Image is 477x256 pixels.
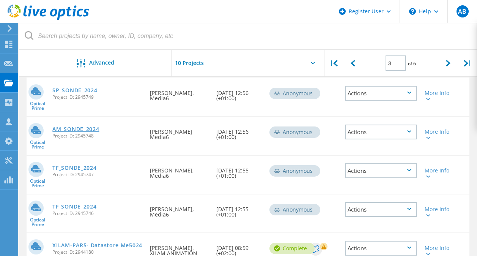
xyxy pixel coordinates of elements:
[409,8,416,15] svg: \n
[146,78,213,109] div: [PERSON_NAME], Media6
[408,60,416,67] span: of 6
[146,194,213,225] div: [PERSON_NAME], Media6
[458,8,466,14] span: AB
[52,243,142,248] a: XILAM-PAR5- Datastore Me5024
[345,202,417,217] div: Actions
[52,165,96,171] a: TF_SONDE_2024
[52,250,142,254] span: Project ID: 2944180
[345,163,417,178] div: Actions
[269,204,320,215] div: Anonymous
[27,140,49,149] span: Optical Prime
[213,78,266,109] div: [DATE] 12:56 (+01:00)
[324,50,343,77] div: |
[213,156,266,186] div: [DATE] 12:55 (+01:00)
[425,207,452,217] div: More Info
[269,165,320,177] div: Anonymous
[425,245,452,256] div: More Info
[27,218,49,227] span: Optical Prime
[27,179,49,188] span: Optical Prime
[89,60,114,65] span: Advanced
[52,172,142,177] span: Project ID: 2945747
[425,90,452,101] div: More Info
[146,117,213,147] div: [PERSON_NAME], Media6
[52,126,99,132] a: AM_SONDE_2024
[52,204,96,209] a: TF_SONDE_2024
[269,88,320,99] div: Anonymous
[345,241,417,256] div: Actions
[213,117,266,147] div: [DATE] 12:56 (+01:00)
[345,86,417,101] div: Actions
[213,194,266,225] div: [DATE] 12:55 (+01:00)
[458,50,477,77] div: |
[345,125,417,139] div: Actions
[425,168,452,179] div: More Info
[52,88,97,93] a: SP_SONDE_2024
[269,126,320,138] div: Anonymous
[8,16,89,21] a: Live Optics Dashboard
[52,134,142,138] span: Project ID: 2945748
[52,211,142,216] span: Project ID: 2945746
[27,101,49,111] span: Optical Prime
[269,243,315,254] div: Complete
[146,156,213,186] div: [PERSON_NAME], Media6
[52,95,142,100] span: Project ID: 2945749
[425,129,452,140] div: More Info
